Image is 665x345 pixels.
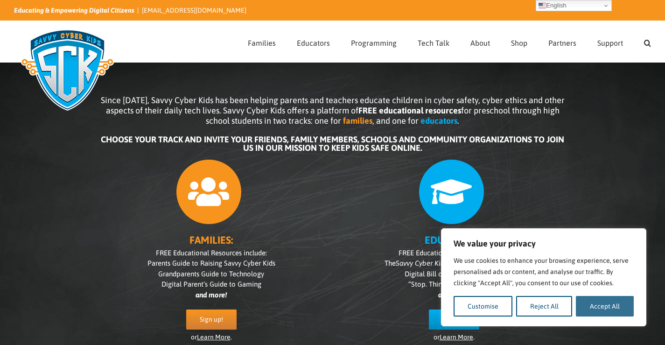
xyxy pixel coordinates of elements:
span: , and one for [372,116,419,126]
span: Families [248,39,276,47]
img: en [539,2,546,9]
span: Parents Guide to Raising Savvy Cyber Kids [147,259,275,267]
i: Savvy Cyber Kids at Home [396,259,476,267]
button: Customise [454,296,512,317]
span: Educators [297,39,330,47]
span: FREE Educational Resources include: [156,249,267,257]
span: Sign up! [200,316,223,324]
a: About [470,21,490,62]
span: Partners [548,39,576,47]
span: Digital Parent’s Guide to Gaming [161,280,261,288]
i: and more! [438,291,469,299]
button: Reject All [516,296,573,317]
span: or . [434,333,475,341]
a: Families [248,21,276,62]
span: Support [597,39,623,47]
span: Digital Bill of Rights Lesson Plan [405,270,503,278]
a: Programming [351,21,397,62]
span: FREE Educational Resources include: [399,249,510,257]
a: Learn More [440,333,473,341]
b: families [343,116,372,126]
img: Savvy Cyber Kids Logo [14,23,121,117]
nav: Main Menu [248,21,651,62]
a: Educators [297,21,330,62]
b: FAMILIES: [189,234,233,246]
span: “Stop. Think. Connect.” Poster [408,280,500,288]
a: Partners [548,21,576,62]
span: Since [DATE], Savvy Cyber Kids has been helping parents and teachers educate children in cyber sa... [101,95,565,126]
b: FREE educational resources [358,106,461,115]
b: EDUCATORS: [425,234,483,246]
i: Educating & Empowering Digital Citizens [14,7,134,14]
a: Search [644,21,651,62]
span: About [470,39,490,47]
span: Tech Talk [418,39,449,47]
span: or . [191,333,232,341]
b: educators [420,116,457,126]
a: Support [597,21,623,62]
a: [EMAIL_ADDRESS][DOMAIN_NAME] [142,7,246,14]
a: Shop [511,21,527,62]
span: Programming [351,39,397,47]
p: We value your privacy [454,238,634,249]
p: We use cookies to enhance your browsing experience, serve personalised ads or content, and analys... [454,255,634,289]
span: The Teacher’s Packs [385,259,524,267]
span: Grandparents Guide to Technology [158,270,264,278]
span: . [457,116,459,126]
b: CHOOSE YOUR TRACK AND INVITE YOUR FRIENDS, FAMILY MEMBERS, SCHOOLS AND COMMUNITY ORGANIZATIONS TO... [101,134,564,153]
a: Tech Talk [418,21,449,62]
a: Sign up! [429,310,479,330]
a: Learn More [197,333,231,341]
i: and more! [196,291,227,299]
button: Accept All [576,296,634,317]
span: Shop [511,39,527,47]
a: Sign up! [186,310,237,330]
